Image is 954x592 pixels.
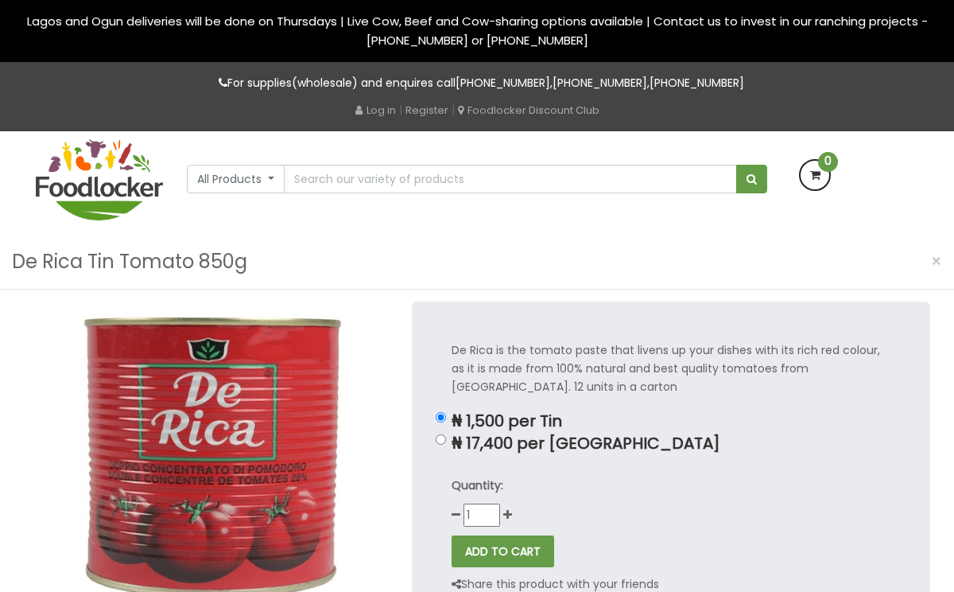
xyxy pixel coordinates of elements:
span: | [399,102,402,118]
h3: De Rica Tin Tomato 850g [12,247,247,277]
button: Close [923,245,950,278]
a: [PHONE_NUMBER] [456,75,550,91]
span: Lagos and Ogun deliveries will be done on Thursdays | Live Cow, Beef and Cow-sharing options avai... [27,13,928,49]
span: × [931,250,942,273]
p: De Rica is the tomato paste that livens up your dishes with its rich red colour, as it is made fr... [452,341,891,396]
input: ₦ 17,400 per [GEOGRAPHIC_DATA] [436,434,446,445]
span: | [452,102,455,118]
a: [PHONE_NUMBER] [650,75,744,91]
button: All Products [187,165,285,193]
a: [PHONE_NUMBER] [553,75,647,91]
p: ₦ 17,400 per [GEOGRAPHIC_DATA] [452,434,891,453]
strong: Quantity: [452,477,503,493]
a: Register [405,103,448,118]
p: ₦ 1,500 per Tin [452,412,891,430]
input: Search our variety of products [284,165,737,193]
span: 0 [818,152,838,172]
input: ₦ 1,500 per Tin [436,412,446,423]
a: Foodlocker Discount Club [458,103,599,118]
p: For supplies(wholesale) and enquires call , , [36,74,918,92]
button: ADD TO CART [452,536,554,567]
img: FoodLocker [36,139,163,220]
a: Log in [355,103,396,118]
